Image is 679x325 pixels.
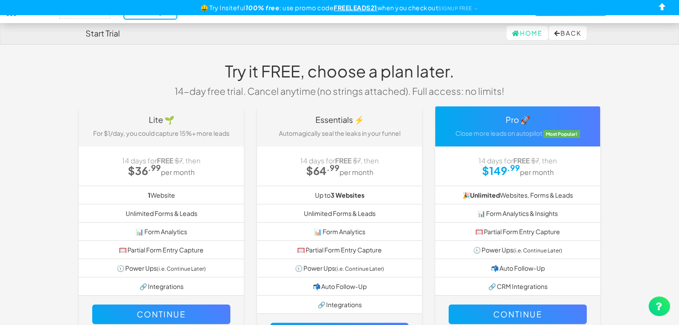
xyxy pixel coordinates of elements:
[435,186,600,204] li: 🎉 Websites, Forms & Leads
[122,156,200,165] span: 14 days for , then
[507,26,548,40] a: Home
[86,129,237,138] p: For $1/day, you could capture 15%+ more leads
[334,4,377,12] u: FREELEADS21
[161,168,195,176] small: per month
[327,162,339,173] sup: .99
[148,162,161,173] sup: .99
[157,156,173,165] strong: FREE
[435,240,600,259] li: 🕥 Power Ups
[435,277,600,296] li: 🔗 CRM Integrations
[520,168,554,176] small: per month
[507,162,520,173] sup: .99
[257,240,422,259] li: 🥅 Partial Form Entry Capture
[531,156,539,165] strike: $7
[86,29,120,38] h4: Start Trial
[306,164,339,177] strong: $64
[79,277,244,296] li: 🔗 Integrations
[543,130,581,138] span: Most Popular!
[435,259,600,277] li: 📬 Auto Follow-Up
[353,156,360,165] strike: $7
[79,204,244,223] li: Unlimited Forms & Leads
[128,164,161,177] strong: $36
[257,222,422,241] li: 📊 Form Analytics
[79,240,244,259] li: 🥅 Partial Form Entry Capture
[455,129,542,137] span: Close more leads on autopilot
[264,115,415,124] h4: Essentials ⚡
[335,265,384,272] small: (i.e. Continue Later)
[257,277,422,296] li: 📬 Auto Follow-Up
[175,156,182,165] strike: $7
[257,204,422,223] li: Unlimited Forms & Leads
[300,156,379,165] span: 14 days for , then
[148,191,151,199] b: 1
[479,156,557,165] span: 14 days for , then
[435,204,600,223] li: 📊 Form Analytics & Insights
[438,5,479,11] a: SIGNUP FREE →
[86,115,237,124] h4: Lite 🌱
[79,186,244,204] li: Website
[168,62,511,80] h1: Try it FREE, choose a plan later.
[257,259,422,277] li: 🕥 Power Ups
[264,129,415,138] p: Automagically seal the leaks in your funnel
[331,191,364,199] b: 3 Websites
[79,259,244,277] li: 🕥 Power Ups
[470,191,500,199] strong: Unlimited
[257,186,422,204] li: Up to
[335,156,352,165] strong: FREE
[257,295,422,314] li: 🔗 Integrations
[442,115,593,124] h4: Pro 🚀
[449,305,587,324] button: Continue
[435,222,600,241] li: 🥅 Partial Form Entry Capture
[79,222,244,241] li: 📊 Form Analytics
[92,305,230,324] button: Continue
[513,156,530,165] strong: FREE
[339,168,373,176] small: per month
[245,4,280,12] b: 100% free
[157,265,206,272] small: (i.e. Continue Later)
[482,164,520,177] strong: $149
[168,85,511,97] p: 14-day free trial. Cancel anytime (no strings attached). Full access: no limits!
[549,26,587,40] button: Back
[513,247,562,254] small: (i.e. Continue Later)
